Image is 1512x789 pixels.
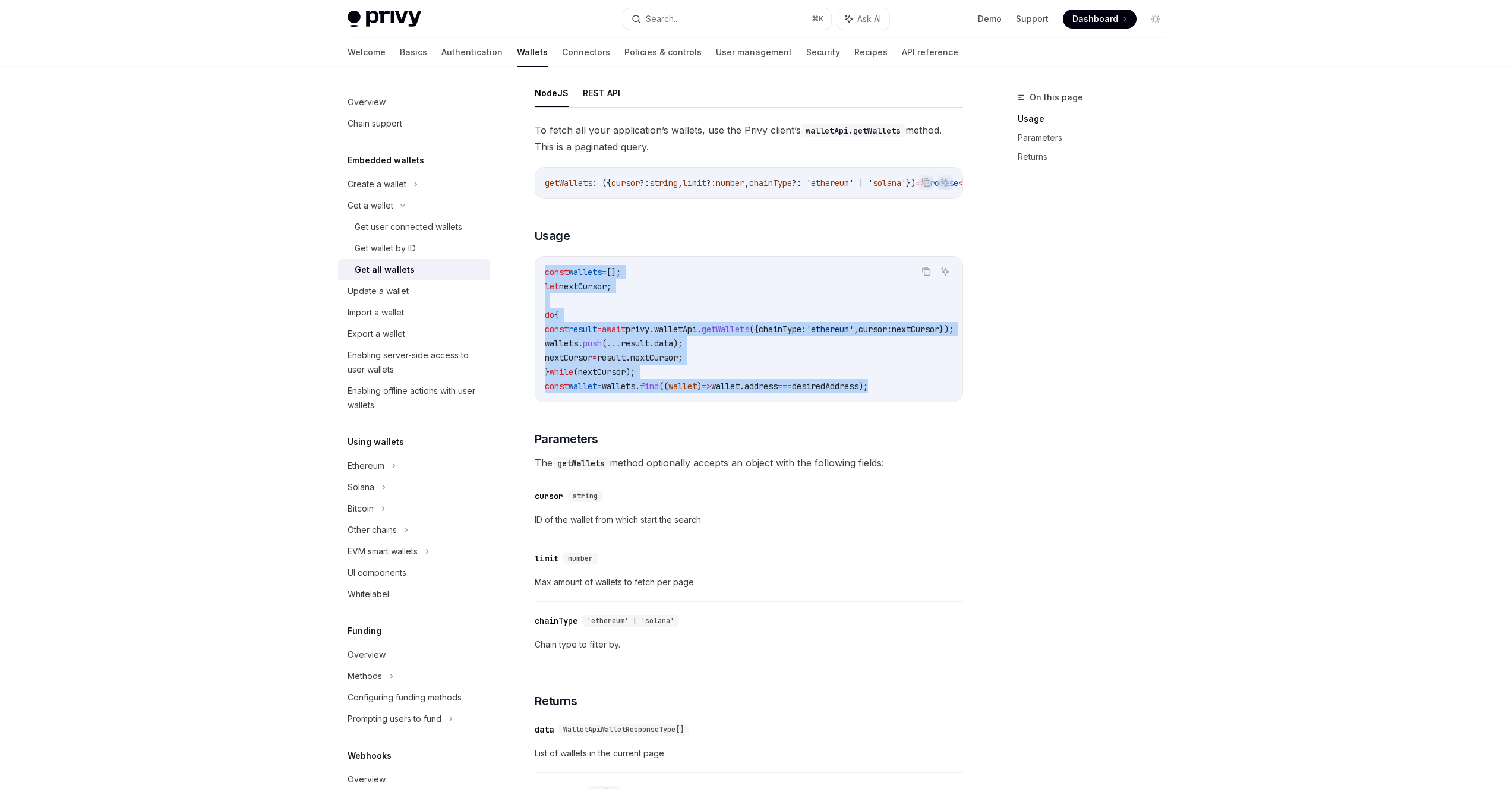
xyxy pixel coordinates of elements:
[626,324,649,334] span: privy
[348,523,397,537] div: Other chains
[348,544,418,558] div: EVM smart wallets
[892,324,939,334] span: nextCursor
[559,281,607,292] span: nextCursor
[545,338,578,349] span: wallets
[338,644,490,665] a: Overview
[901,178,916,188] span: '})
[592,178,611,188] span: : ({
[640,381,659,392] span: find
[873,178,901,188] span: solana
[348,749,392,763] h5: Webhooks
[348,177,406,191] div: Create a wallet
[348,153,424,168] h5: Embedded wallets
[535,637,963,652] span: Chain type to filter by.
[640,178,649,188] span: ?:
[338,216,490,238] a: Get user connected wallets
[597,352,626,363] span: result
[1030,90,1083,105] span: On this page
[649,324,654,334] span: .
[535,431,598,447] span: Parameters
[602,324,626,334] span: await
[348,95,386,109] div: Overview
[355,263,415,277] div: Get all wallets
[348,305,404,320] div: Import a wallet
[597,381,602,392] span: =
[659,381,668,392] span: ((
[348,198,393,213] div: Get a wallet
[338,345,490,380] a: Enabling server-side access to user wallets
[441,38,503,67] a: Authentication
[348,501,374,516] div: Bitcoin
[348,772,386,787] div: Overview
[583,79,620,107] button: REST API
[1018,147,1175,166] a: Returns
[348,712,441,726] div: Prompting users to fund
[573,491,598,501] span: string
[573,367,578,377] span: (
[348,566,406,580] div: UI components
[854,324,858,334] span: ,
[348,648,386,662] div: Overview
[597,324,602,334] span: =
[626,352,630,363] span: .
[978,13,1002,25] a: Demo
[678,352,683,363] span: ;
[550,367,573,377] span: while
[1018,128,1175,147] a: Parameters
[348,459,384,473] div: Ethereum
[348,348,483,377] div: Enabling server-side access to user wallets
[583,338,602,349] span: push
[348,384,483,412] div: Enabling offline actions with user wallets
[348,690,462,705] div: Configuring funding methods
[545,367,550,377] span: }
[759,324,806,334] span: chainType:
[348,435,404,449] h5: Using wallets
[535,455,963,471] span: The method optionally accepts an object with the following fields:
[348,480,374,494] div: Solana
[535,79,569,107] button: NodeJS
[535,513,963,527] span: ID of the wallet from which start the search
[569,267,602,277] span: wallets
[716,178,744,188] span: number
[348,669,382,683] div: Methods
[569,381,597,392] span: wallet
[545,310,554,320] span: do
[801,124,905,137] code: walletApi.getWallets
[623,8,831,30] button: Search...⌘K
[654,338,673,349] span: data
[854,38,888,67] a: Recipes
[958,178,963,188] span: <
[837,8,889,30] button: Ask AI
[744,178,749,188] span: ,
[902,38,958,67] a: API reference
[918,264,934,279] button: Copy the contents from the code block
[348,116,402,131] div: Chain support
[545,281,559,292] span: let
[338,91,490,113] a: Overview
[535,615,577,627] div: chainType
[578,338,583,349] span: .
[535,228,570,244] span: Usage
[806,324,854,334] span: 'ethereum'
[338,380,490,416] a: Enabling offline actions with user wallets
[545,267,569,277] span: const
[706,178,716,188] span: ?:
[602,381,635,392] span: wallets
[562,38,610,67] a: Connectors
[697,381,702,392] span: )
[348,587,389,601] div: Whitelabel
[355,220,462,234] div: Get user connected wallets
[535,746,963,760] span: List of wallets in the current page
[683,178,706,188] span: limit
[937,264,953,279] button: Ask AI
[535,553,558,564] div: limit
[939,324,954,334] span: });
[545,352,592,363] span: nextCursor
[806,38,840,67] a: Security
[348,624,381,638] h5: Funding
[545,324,569,334] span: const
[740,381,744,392] span: .
[338,302,490,323] a: Import a wallet
[918,175,934,190] button: Copy the contents from the code block
[338,238,490,259] a: Get wallet by ID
